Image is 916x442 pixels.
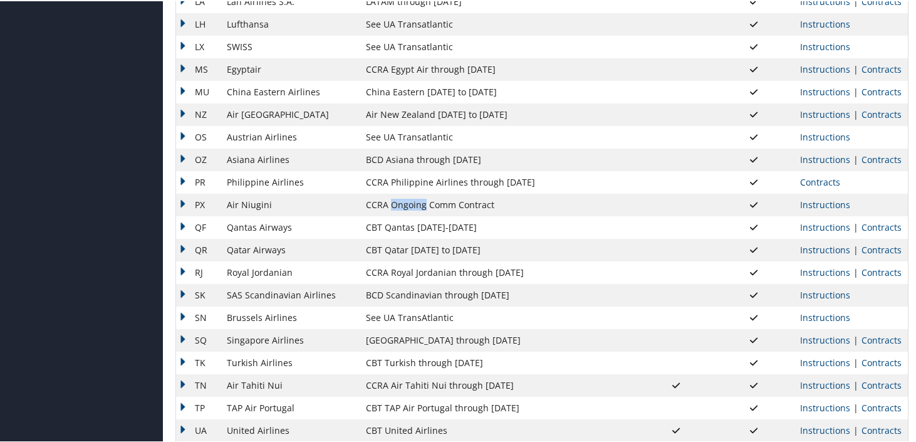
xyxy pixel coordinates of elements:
span: | [850,423,861,435]
td: Singapore Airlines [221,328,360,350]
td: SWISS [221,34,360,57]
a: View Ticketing Instructions [800,62,850,74]
span: | [850,152,861,164]
td: LX [176,34,221,57]
a: View Ticketing Instructions [800,107,850,119]
a: View Ticketing Instructions [800,310,850,322]
a: View Ticketing Instructions [800,39,850,51]
a: View Ticketing Instructions [800,355,850,367]
a: View Ticketing Instructions [800,265,850,277]
td: Egyptair [221,57,360,80]
span: | [850,378,861,390]
td: Lufthansa [221,12,360,34]
a: View Contracts [861,265,902,277]
td: [GEOGRAPHIC_DATA] through [DATE] [360,328,637,350]
td: CBT Turkish through [DATE] [360,350,637,373]
td: SQ [176,328,221,350]
a: View Ticketing Instructions [800,220,850,232]
td: TAP Air Portugal [221,396,360,418]
span: | [850,220,861,232]
td: NZ [176,102,221,125]
span: | [850,85,861,97]
a: View Contracts [861,107,902,119]
a: View Ticketing Instructions [800,17,850,29]
td: LH [176,12,221,34]
td: Brussels Airlines [221,305,360,328]
a: View Contracts [861,62,902,74]
span: | [850,355,861,367]
td: Qantas Airways [221,215,360,238]
td: PR [176,170,221,192]
td: Qatar Airways [221,238,360,260]
td: BCD Scandinavian through [DATE] [360,283,637,305]
span: | [850,401,861,413]
td: SN [176,305,221,328]
td: CBT TAP Air Portugal through [DATE] [360,396,637,418]
a: View Ticketing Instructions [800,130,850,142]
a: View Ticketing Instructions [800,243,850,255]
td: Asiana Airlines [221,147,360,170]
a: View Contracts [861,333,902,345]
a: View Ticketing Instructions [800,197,850,209]
td: CBT United Airlines [360,418,637,441]
td: RJ [176,260,221,283]
td: Austrian Airlines [221,125,360,147]
a: View Ticketing Instructions [800,85,850,97]
a: View Ticketing Instructions [800,423,850,435]
a: View Contracts [861,423,902,435]
td: Turkish Airlines [221,350,360,373]
a: View Contracts [861,152,902,164]
td: CCRA Philippine Airlines through [DATE] [360,170,637,192]
a: View Contracts [861,355,902,367]
td: Air Niugini [221,192,360,215]
td: Air New Zealand [DATE] to [DATE] [360,102,637,125]
span: | [850,107,861,119]
a: View Contracts [861,85,902,97]
a: View Ticketing Instructions [800,288,850,300]
td: See UA Transatlantic [360,34,637,57]
a: View Ticketing Instructions [800,378,850,390]
td: Royal Jordanian [221,260,360,283]
td: PX [176,192,221,215]
td: MS [176,57,221,80]
td: CCRA Ongoing Comm Contract [360,192,637,215]
td: TP [176,396,221,418]
a: View Contracts [861,378,902,390]
td: CCRA Egypt Air through [DATE] [360,57,637,80]
td: OZ [176,147,221,170]
a: View Contracts [861,243,902,255]
a: View Ticketing Instructions [800,401,850,413]
span: | [850,243,861,255]
td: SAS Scandinavian Airlines [221,283,360,305]
td: CBT Qantas [DATE]-[DATE] [360,215,637,238]
span: | [850,62,861,74]
td: Air [GEOGRAPHIC_DATA] [221,102,360,125]
td: China Eastern [DATE] to [DATE] [360,80,637,102]
span: | [850,265,861,277]
td: TN [176,373,221,396]
td: SK [176,283,221,305]
td: CCRA Air Tahiti Nui through [DATE] [360,373,637,396]
td: CCRA Royal Jordanian through [DATE] [360,260,637,283]
td: OS [176,125,221,147]
a: View Contracts [861,401,902,413]
td: Air Tahiti Nui [221,373,360,396]
a: View Ticketing Instructions [800,333,850,345]
td: See UA Transatlantic [360,125,637,147]
td: QF [176,215,221,238]
td: CBT Qatar [DATE] to [DATE] [360,238,637,260]
a: View Ticketing Instructions [800,152,850,164]
a: View Contracts [861,220,902,232]
td: TK [176,350,221,373]
td: China Eastern Airlines [221,80,360,102]
td: Philippine Airlines [221,170,360,192]
td: QR [176,238,221,260]
td: United Airlines [221,418,360,441]
span: | [850,333,861,345]
td: BCD Asiana through [DATE] [360,147,637,170]
td: See UA TransAtlantic [360,305,637,328]
a: View Contracts [800,175,840,187]
td: See UA Transatlantic [360,12,637,34]
td: MU [176,80,221,102]
td: UA [176,418,221,441]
